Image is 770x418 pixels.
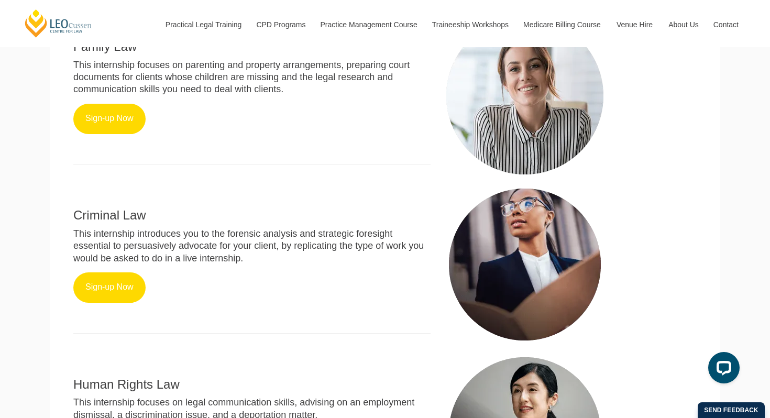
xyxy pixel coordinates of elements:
[158,2,249,47] a: Practical Legal Training
[73,208,431,222] h2: Criminal Law
[661,2,706,47] a: About Us
[73,378,431,391] h2: Human Rights Law
[73,104,146,134] a: Sign-up Now
[706,2,746,47] a: Contact
[515,2,609,47] a: Medicare Billing Course
[248,2,312,47] a: CPD Programs
[73,59,431,96] p: This internship focuses on parenting and property arrangements, preparing court documents for cli...
[73,228,431,265] p: This internship introduces you to the forensic analysis and strategic foresight essential to pers...
[700,348,744,392] iframe: LiveChat chat widget
[609,2,661,47] a: Venue Hire
[424,2,515,47] a: Traineeship Workshops
[24,8,93,38] a: [PERSON_NAME] Centre for Law
[73,272,146,303] a: Sign-up Now
[313,2,424,47] a: Practice Management Course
